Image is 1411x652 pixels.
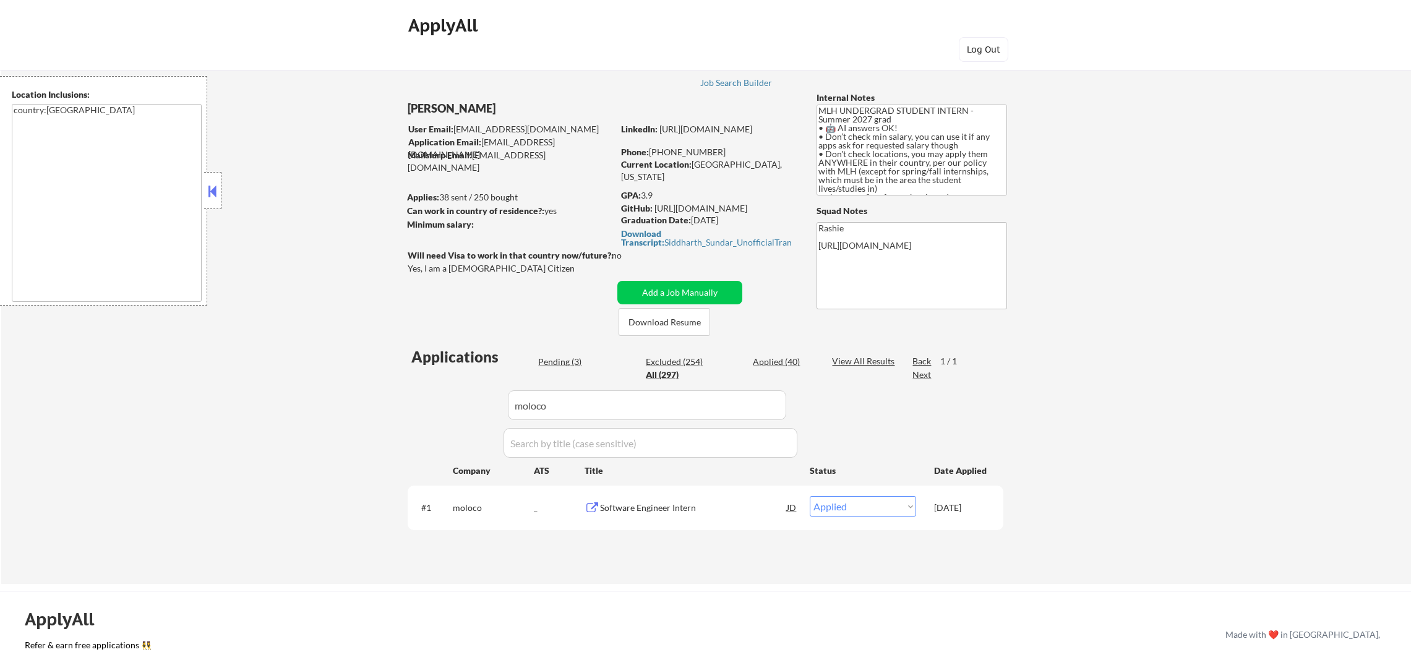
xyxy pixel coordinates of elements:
div: Pending (3) [538,356,600,368]
strong: Can work in country of residence?: [407,205,544,216]
div: Date Applied [934,465,989,477]
div: no [612,249,647,262]
button: Log Out [959,37,1008,62]
div: _ [534,502,585,514]
div: yes [407,205,609,217]
div: Siddharth_Sundar_UnofficialTranscript.pdf [621,229,793,255]
div: [EMAIL_ADDRESS][DOMAIN_NAME] [408,149,613,173]
strong: Current Location: [621,159,692,169]
div: [EMAIL_ADDRESS][DOMAIN_NAME] [408,136,613,160]
strong: Mailslurp Email: [408,150,472,160]
div: Internal Notes [817,92,1007,104]
div: [DATE] [934,502,989,514]
div: [PERSON_NAME] [408,101,662,116]
a: [URL][DOMAIN_NAME] [659,124,752,134]
div: ATS [534,465,585,477]
div: Excluded (254) [646,356,708,368]
a: Download Transcript:Siddharth_Sundar_UnofficialTranscript.pdf [621,229,793,247]
button: Download Resume [619,308,710,336]
div: Title [585,465,798,477]
strong: Graduation Date: [621,215,691,225]
div: Location Inclusions: [12,88,202,101]
div: All (297) [646,369,708,381]
div: Status [810,459,916,481]
strong: Minimum salary: [407,219,474,229]
div: [PHONE_NUMBER] [621,146,796,158]
strong: GPA: [621,190,641,200]
div: Back [912,355,932,367]
button: Add a Job Manually [617,281,742,304]
div: Squad Notes [817,205,1007,217]
div: moloco [453,502,534,514]
input: Search by company (case sensitive) [508,390,786,420]
div: Yes, I am a [DEMOGRAPHIC_DATA] Citizen [408,262,617,275]
input: Search by title (case sensitive) [504,428,797,458]
div: [GEOGRAPHIC_DATA], [US_STATE] [621,158,796,182]
div: Next [912,369,932,381]
strong: Phone: [621,147,649,157]
div: Applied (40) [753,356,815,368]
a: Job Search Builder [700,78,773,90]
div: Company [453,465,534,477]
div: ApplyAll [25,609,108,630]
div: Applications [411,350,534,364]
strong: User Email: [408,124,453,134]
div: 1 / 1 [940,355,969,367]
div: 3.9 [621,189,798,202]
div: View All Results [832,355,898,367]
strong: Download Transcript: [621,228,664,247]
div: #1 [421,502,443,514]
div: [DATE] [621,214,796,226]
div: JD [786,496,798,518]
div: [EMAIL_ADDRESS][DOMAIN_NAME] [408,123,613,135]
strong: GitHub: [621,203,653,213]
strong: Application Email: [408,137,481,147]
a: [URL][DOMAIN_NAME] [654,203,747,213]
div: Job Search Builder [700,79,773,87]
div: Software Engineer Intern [600,502,787,514]
div: ApplyAll [408,15,481,36]
strong: LinkedIn: [621,124,658,134]
strong: Applies: [407,192,439,202]
strong: Will need Visa to work in that country now/future?: [408,250,614,260]
div: 38 sent / 250 bought [407,191,613,204]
